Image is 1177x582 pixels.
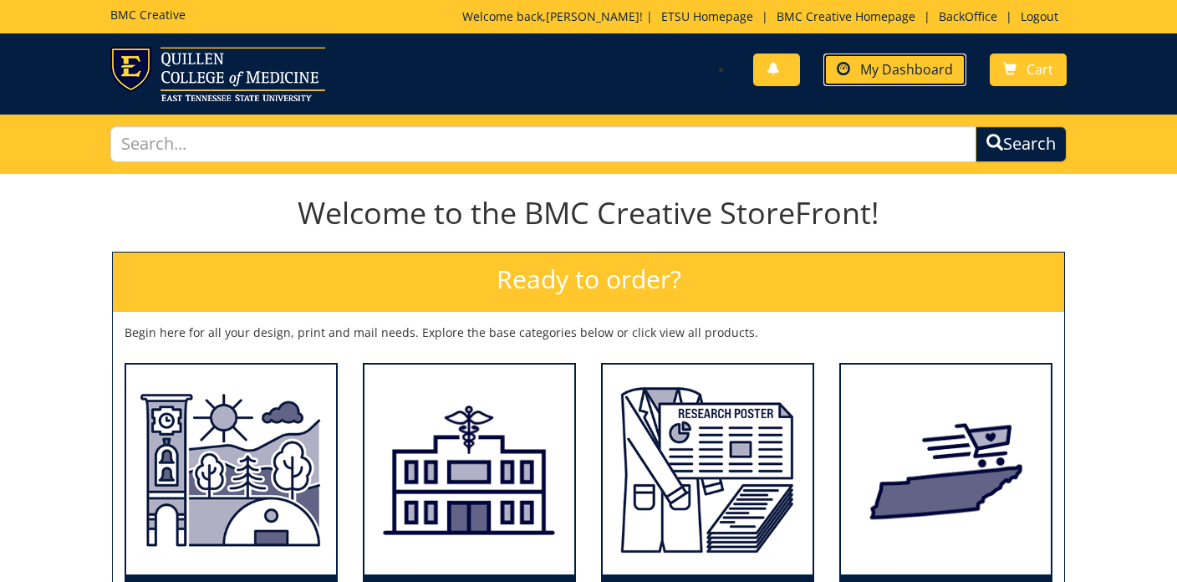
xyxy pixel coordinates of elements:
p: Begin here for all your design, print and mail needs. Explore the base categories below or click ... [125,324,1052,341]
p: Welcome back, ! | | | | [462,8,1067,25]
img: ETSU Health (all clinics with ETSU Health branding) [364,365,574,575]
img: ETSU Academic Departments (all colleges and departments) [126,365,336,575]
h1: Welcome to the BMC Creative StoreFront! [112,197,1065,230]
a: BMC Creative Homepage [768,8,924,24]
span: My Dashboard [860,60,953,79]
a: [PERSON_NAME] [546,8,639,24]
a: ETSU Homepage [653,8,762,24]
img: ETSU logo [110,47,325,101]
a: My Dashboard [823,54,966,86]
a: Logout [1012,8,1067,24]
button: Search [976,126,1067,162]
img: State/Federal (other than ETSU) [841,365,1051,575]
input: Search... [110,126,976,162]
span: Cart [1027,60,1053,79]
h2: Ready to order? [113,253,1064,312]
img: Students (undergraduate and graduate) [603,365,813,575]
a: Cart [990,54,1067,86]
a: BackOffice [930,8,1006,24]
h5: BMC Creative [110,8,186,21]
